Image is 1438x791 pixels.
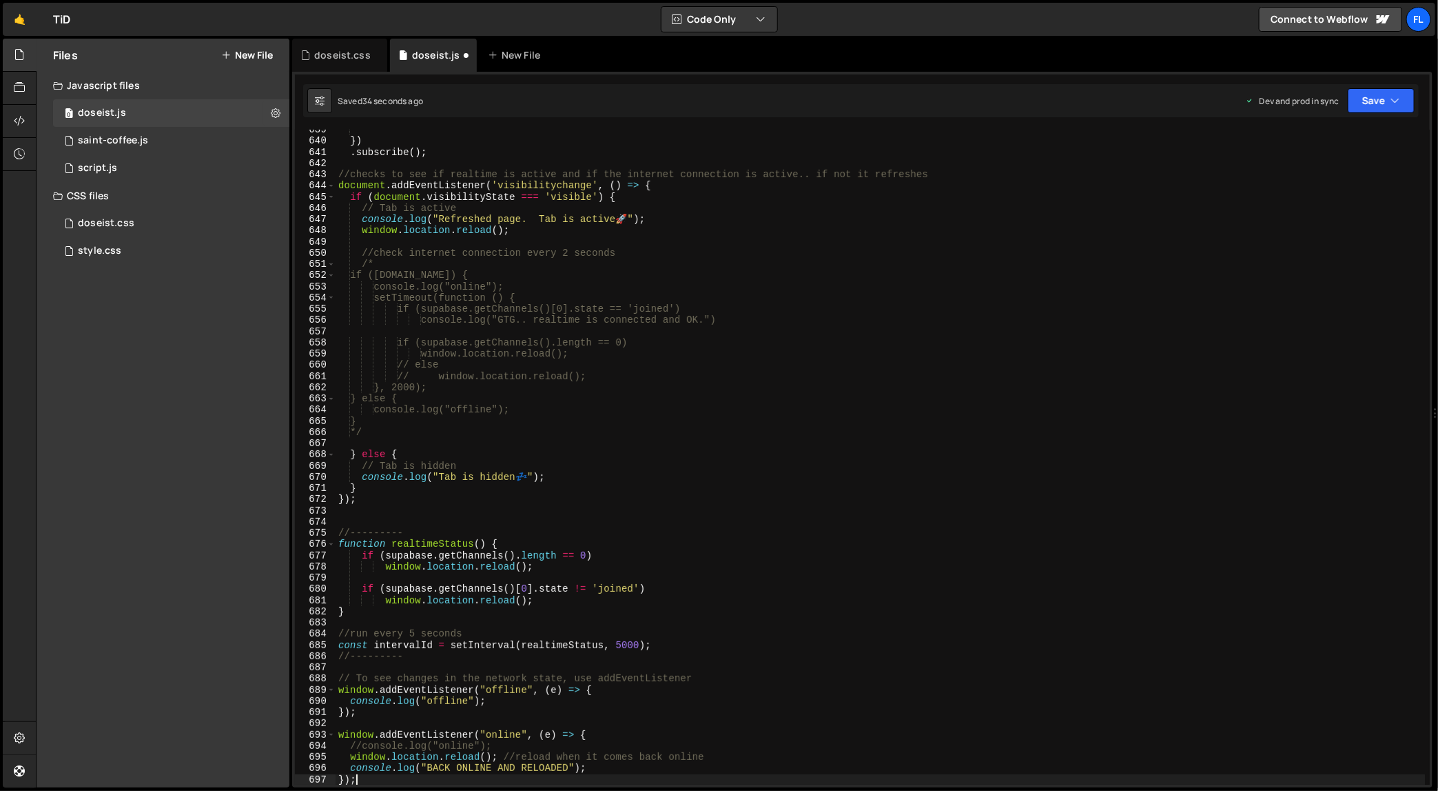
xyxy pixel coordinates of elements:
[412,48,460,62] div: doseist.js
[295,303,336,314] div: 655
[295,763,336,774] div: 696
[295,427,336,438] div: 666
[314,48,371,62] div: doseist.css
[295,528,336,539] div: 675
[362,95,423,107] div: 34 seconds ago
[295,281,336,292] div: 653
[53,99,289,127] div: 4604/37981.js
[295,180,336,191] div: 644
[295,741,336,752] div: 694
[338,95,423,107] div: Saved
[53,154,289,182] div: 4604/24567.js
[295,673,336,684] div: 688
[295,158,336,169] div: 642
[295,203,336,214] div: 646
[295,651,336,662] div: 686
[295,617,336,628] div: 683
[295,337,336,348] div: 658
[295,169,336,180] div: 643
[295,606,336,617] div: 682
[295,595,336,606] div: 681
[295,707,336,718] div: 691
[37,182,289,210] div: CSS files
[295,640,336,651] div: 685
[295,472,336,483] div: 670
[295,416,336,427] div: 665
[295,483,336,494] div: 671
[295,135,336,146] div: 640
[295,449,336,460] div: 668
[295,404,336,415] div: 664
[295,192,336,203] div: 645
[65,109,73,120] span: 0
[78,217,134,230] div: doseist.css
[1259,7,1402,32] a: Connect to Webflow
[295,225,336,236] div: 648
[295,517,336,528] div: 674
[295,292,336,303] div: 654
[53,237,289,265] div: 4604/25434.css
[295,124,336,135] div: 639
[295,393,336,404] div: 663
[295,371,336,382] div: 661
[295,314,336,326] div: 656
[53,127,289,154] div: 4604/27020.js
[295,382,336,393] div: 662
[295,696,336,707] div: 690
[295,730,336,741] div: 693
[295,685,336,696] div: 689
[295,259,336,270] div: 651
[295,248,336,259] div: 650
[295,752,336,763] div: 695
[53,48,78,63] h2: Files
[295,774,336,785] div: 697
[1348,88,1415,113] button: Save
[295,348,336,359] div: 659
[295,438,336,449] div: 667
[1406,7,1431,32] a: Fl
[661,7,777,32] button: Code Only
[53,210,289,237] div: 4604/42100.css
[78,107,126,119] div: doseist.js
[295,505,336,517] div: 673
[295,326,336,337] div: 657
[295,550,336,561] div: 677
[295,214,336,225] div: 647
[221,50,273,61] button: New File
[295,718,336,729] div: 692
[295,461,336,472] div: 669
[78,162,117,174] div: script.js
[295,561,336,572] div: 678
[295,494,336,505] div: 672
[78,134,148,147] div: saint-coffee.js
[78,245,121,257] div: style.css
[295,628,336,639] div: 684
[1246,95,1339,107] div: Dev and prod in sync
[295,662,336,673] div: 687
[295,270,336,281] div: 652
[295,583,336,594] div: 680
[295,147,336,158] div: 641
[488,48,546,62] div: New File
[53,11,70,28] div: TiD
[295,359,336,370] div: 660
[37,72,289,99] div: Javascript files
[295,237,336,248] div: 649
[3,3,37,36] a: 🤙
[295,572,336,583] div: 679
[295,539,336,550] div: 676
